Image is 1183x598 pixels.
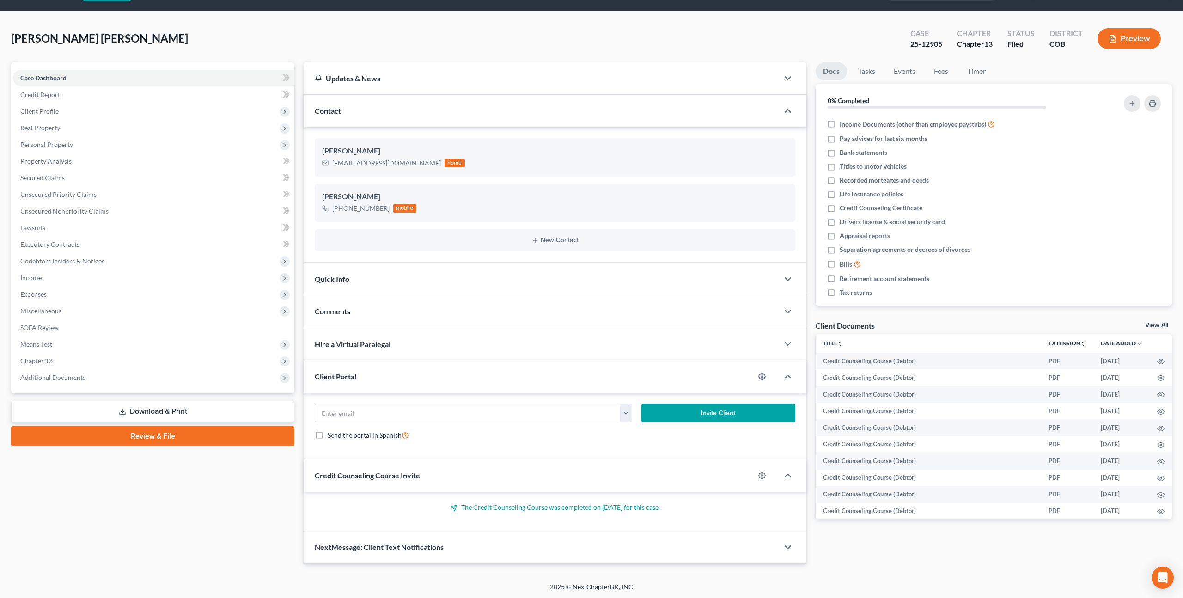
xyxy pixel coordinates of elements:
[837,341,843,347] i: unfold_more
[11,31,188,45] span: [PERSON_NAME] [PERSON_NAME]
[20,257,104,265] span: Codebtors Insiders & Notices
[886,62,923,80] a: Events
[840,260,852,269] span: Bills
[1093,436,1150,452] td: [DATE]
[20,357,53,365] span: Chapter 13
[840,120,986,129] span: Income Documents (other than employee paystubs)
[816,486,1041,503] td: Credit Counseling Course (Debtor)
[816,403,1041,419] td: Credit Counseling Course (Debtor)
[1041,436,1093,452] td: PDF
[1080,341,1086,347] i: unfold_more
[823,340,843,347] a: Titleunfold_more
[20,207,109,215] span: Unsecured Nonpriority Claims
[840,217,945,226] span: Drivers license & social security card
[1007,39,1035,49] div: Filed
[816,321,875,330] div: Client Documents
[1093,386,1150,403] td: [DATE]
[816,503,1041,519] td: Credit Counseling Course (Debtor)
[13,170,294,186] a: Secured Claims
[322,146,788,157] div: [PERSON_NAME]
[1152,567,1174,589] div: Open Intercom Messenger
[11,426,294,446] a: Review & File
[1098,28,1161,49] button: Preview
[20,157,72,165] span: Property Analysis
[1093,419,1150,436] td: [DATE]
[851,62,883,80] a: Tasks
[393,204,416,213] div: mobile
[20,240,79,248] span: Executory Contracts
[315,543,444,551] span: NextMessage: Client Text Notifications
[13,70,294,86] a: Case Dashboard
[1049,28,1083,39] div: District
[13,220,294,236] a: Lawsuits
[20,174,65,182] span: Secured Claims
[957,28,993,39] div: Chapter
[910,39,942,49] div: 25-12905
[315,503,795,512] p: The Credit Counseling Course was completed on [DATE] for this case.
[1041,369,1093,386] td: PDF
[11,401,294,422] a: Download & Print
[828,97,869,104] strong: 0% Completed
[840,189,903,199] span: Life insurance policies
[957,39,993,49] div: Chapter
[840,245,970,254] span: Separation agreements or decrees of divorces
[1041,470,1093,486] td: PDF
[840,274,929,283] span: Retirement account statements
[1049,39,1083,49] div: COB
[20,307,61,315] span: Miscellaneous
[641,404,795,422] button: Invite Client
[816,62,847,80] a: Docs
[445,159,465,167] div: home
[816,386,1041,403] td: Credit Counseling Course (Debtor)
[1093,403,1150,419] td: [DATE]
[13,203,294,220] a: Unsecured Nonpriority Claims
[816,436,1041,452] td: Credit Counseling Course (Debtor)
[328,431,402,439] span: Send the portal in Spanish
[315,404,621,422] input: Enter email
[910,28,942,39] div: Case
[1137,341,1142,347] i: expand_more
[1041,353,1093,369] td: PDF
[1041,419,1093,436] td: PDF
[13,186,294,203] a: Unsecured Priority Claims
[840,231,890,240] span: Appraisal reports
[322,191,788,202] div: [PERSON_NAME]
[1093,452,1150,469] td: [DATE]
[1041,403,1093,419] td: PDF
[20,91,60,98] span: Credit Report
[20,274,42,281] span: Income
[20,190,97,198] span: Unsecured Priority Claims
[13,86,294,103] a: Credit Report
[1041,452,1093,469] td: PDF
[315,73,768,83] div: Updates & News
[20,107,59,115] span: Client Profile
[20,124,60,132] span: Real Property
[1041,503,1093,519] td: PDF
[840,288,872,297] span: Tax returns
[984,39,993,48] span: 13
[816,470,1041,486] td: Credit Counseling Course (Debtor)
[816,353,1041,369] td: Credit Counseling Course (Debtor)
[840,162,907,171] span: Titles to motor vehicles
[1093,486,1150,503] td: [DATE]
[315,372,356,381] span: Client Portal
[1093,353,1150,369] td: [DATE]
[1093,503,1150,519] td: [DATE]
[816,369,1041,386] td: Credit Counseling Course (Debtor)
[816,419,1041,436] td: Credit Counseling Course (Debtor)
[20,290,47,298] span: Expenses
[20,340,52,348] span: Means Test
[20,323,59,331] span: SOFA Review
[20,74,67,82] span: Case Dashboard
[840,176,929,185] span: Recorded mortgages and deeds
[816,452,1041,469] td: Credit Counseling Course (Debtor)
[840,148,887,157] span: Bank statements
[13,319,294,336] a: SOFA Review
[332,159,441,168] div: [EMAIL_ADDRESS][DOMAIN_NAME]
[322,237,788,244] button: New Contact
[1041,386,1093,403] td: PDF
[20,224,45,232] span: Lawsuits
[20,373,85,381] span: Additional Documents
[315,471,420,480] span: Credit Counseling Course Invite
[927,62,956,80] a: Fees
